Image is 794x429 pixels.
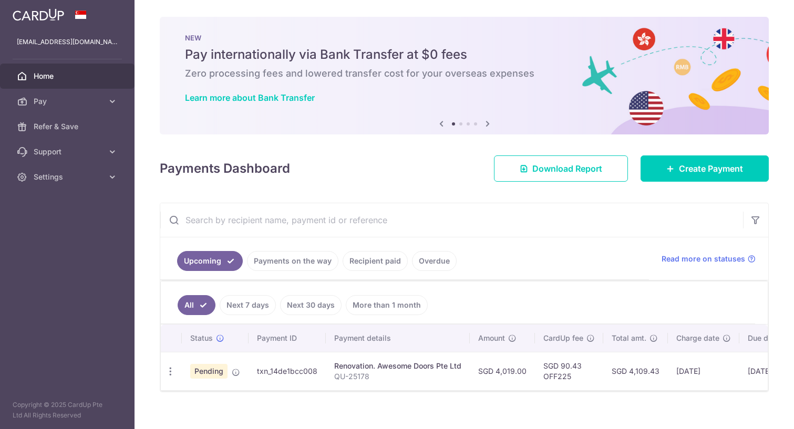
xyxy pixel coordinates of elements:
span: Pending [190,364,228,379]
span: Home [34,71,103,81]
td: SGD 4,019.00 [470,352,535,390]
span: Create Payment [679,162,743,175]
td: [DATE] [668,352,739,390]
p: NEW [185,34,744,42]
img: CardUp [13,8,64,21]
span: Charge date [676,333,719,343]
div: Renovation. Awesome Doors Pte Ltd [334,361,461,371]
a: Create Payment [641,155,769,182]
span: Download Report [532,162,602,175]
img: Bank transfer banner [160,17,769,134]
span: Status [190,333,213,343]
span: Due date [748,333,779,343]
span: Total amt. [612,333,646,343]
a: More than 1 month [346,295,428,315]
a: Payments on the way [247,251,338,271]
input: Search by recipient name, payment id or reference [160,203,743,237]
td: SGD 4,109.43 [603,352,668,390]
p: QU-25178 [334,371,461,382]
a: Next 7 days [220,295,276,315]
th: Payment ID [249,325,326,352]
span: CardUp fee [543,333,583,343]
h5: Pay internationally via Bank Transfer at $0 fees [185,46,744,63]
a: Learn more about Bank Transfer [185,92,315,103]
span: Refer & Save [34,121,103,132]
p: [EMAIL_ADDRESS][DOMAIN_NAME] [17,37,118,47]
span: Amount [478,333,505,343]
a: Read more on statuses [662,254,756,264]
span: Read more on statuses [662,254,745,264]
td: SGD 90.43 OFF225 [535,352,603,390]
th: Payment details [326,325,470,352]
a: Download Report [494,155,628,182]
h6: Zero processing fees and lowered transfer cost for your overseas expenses [185,67,744,80]
a: Upcoming [177,251,243,271]
a: All [178,295,215,315]
h4: Payments Dashboard [160,159,290,178]
a: Next 30 days [280,295,342,315]
span: Support [34,147,103,157]
a: Recipient paid [343,251,408,271]
td: txn_14de1bcc008 [249,352,326,390]
a: Overdue [412,251,457,271]
span: Pay [34,96,103,107]
span: Settings [34,172,103,182]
